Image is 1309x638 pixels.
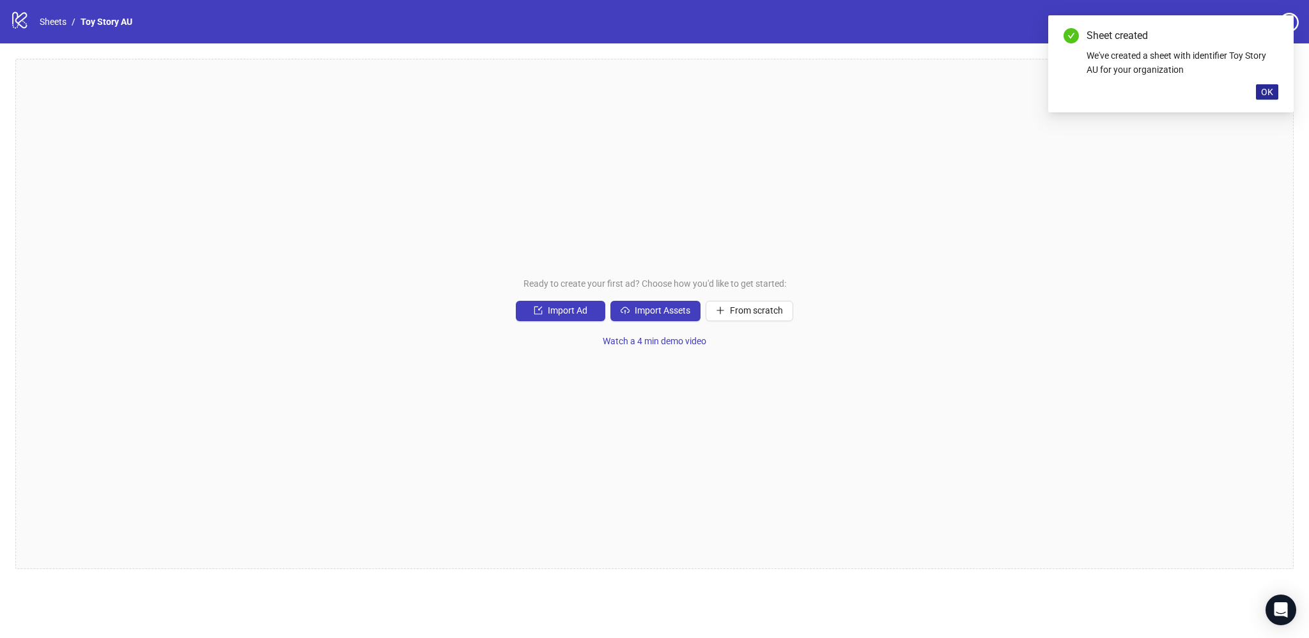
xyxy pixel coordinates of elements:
button: Import Ad [516,301,605,321]
button: OK [1256,84,1278,100]
button: From scratch [706,301,793,321]
button: Import Assets [610,301,701,321]
span: import [534,306,543,315]
a: Sheets [37,15,69,29]
span: plus [716,306,725,315]
span: cloud-upload [621,306,630,315]
span: From scratch [730,305,783,315]
span: check-circle [1064,28,1079,43]
span: Ready to create your first ad? Choose how you'd like to get started: [523,277,786,291]
div: Sheet created [1087,28,1278,43]
span: Import Ad [548,305,587,315]
button: Watch a 4 min demo video [593,331,716,352]
span: Import Assets [635,305,690,315]
a: Close [1264,28,1278,42]
a: Settings [1207,13,1274,33]
span: Watch a 4 min demo video [603,336,706,346]
span: question-circle [1280,13,1299,32]
a: Toy Story AU [78,15,135,29]
li: / [72,15,75,29]
div: We've created a sheet with identifier Toy Story AU for your organization [1087,49,1278,77]
div: Open Intercom Messenger [1266,595,1296,625]
span: OK [1261,87,1273,97]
